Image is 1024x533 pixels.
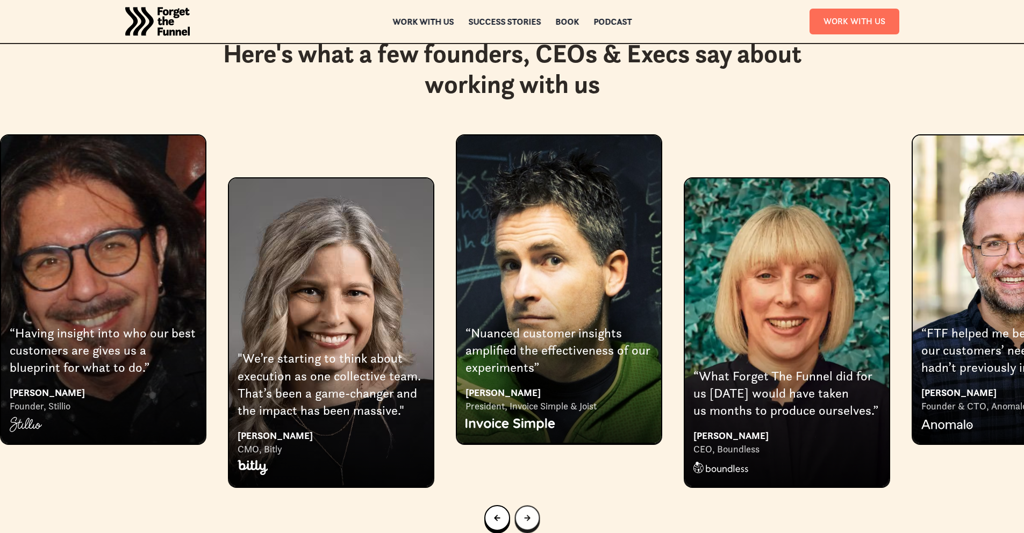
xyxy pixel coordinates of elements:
div: "We’re starting to think about execution as one collective team. That’s been a game-changer and t... [238,350,425,420]
a: Podcast [593,18,632,25]
div: “What Forget The Funnel did for us [DATE] would have taken us months to produce ourselves.” [693,368,880,420]
div: Founder, Stillio [10,400,197,413]
div: President, Invoice Simple & Joist [466,400,653,413]
div: [PERSON_NAME] [10,385,197,400]
a: Success Stories [468,18,541,25]
a: Work with us [392,18,454,25]
a: Next slide [514,506,540,531]
div: 6 of 9 [228,134,434,487]
a: Previous slide [484,505,510,531]
div: CEO, Boundless [693,443,880,456]
h2: Here's what a few founders, CEOs & Execs say about working with us [179,38,846,100]
div: [PERSON_NAME] [466,385,653,400]
div: “Nuanced customer insights amplified the effectiveness of our experiments” [466,325,653,377]
div: 7 of 9 [456,134,662,444]
div: “Having insight into who our best customers are gives us a blueprint for what to do.” [10,325,197,377]
a: Work With Us [810,9,899,34]
div: [PERSON_NAME] [693,428,880,443]
div: 8 of 9 [684,134,890,487]
div: CMO, Bitly [238,443,425,456]
a: Book [555,18,579,25]
div: [PERSON_NAME] [238,428,425,443]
